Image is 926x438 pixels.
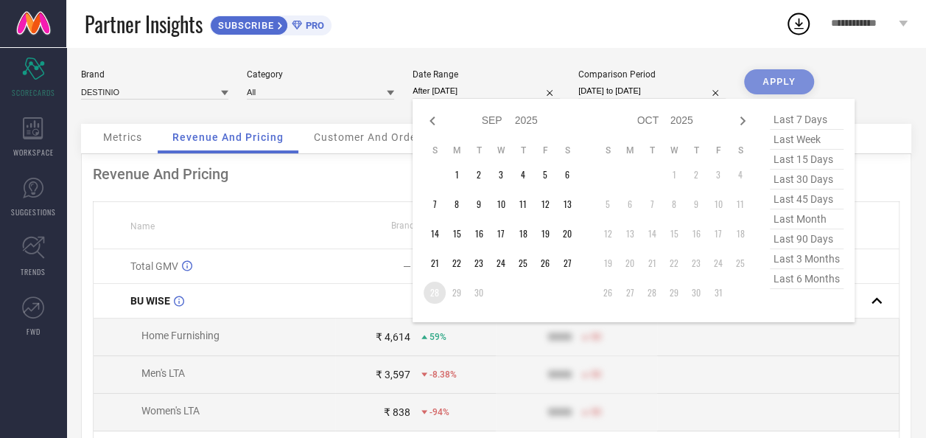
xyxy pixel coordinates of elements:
[597,223,619,245] td: Sun Oct 12 2025
[424,193,446,215] td: Sun Sep 07 2025
[429,332,446,342] span: 59%
[512,252,534,274] td: Thu Sep 25 2025
[556,223,578,245] td: Sat Sep 20 2025
[534,164,556,186] td: Fri Sep 05 2025
[13,147,54,158] span: WORKSPACE
[729,193,751,215] td: Sat Oct 11 2025
[391,220,440,231] span: Brand Value
[81,69,228,80] div: Brand
[424,223,446,245] td: Sun Sep 14 2025
[85,9,203,39] span: Partner Insights
[597,193,619,215] td: Sun Oct 05 2025
[547,406,571,418] div: 9999
[21,266,46,277] span: TRENDS
[27,326,41,337] span: FWD
[384,406,410,418] div: ₹ 838
[619,145,641,156] th: Monday
[130,260,178,272] span: Total GMV
[534,252,556,274] td: Fri Sep 26 2025
[685,145,707,156] th: Thursday
[210,12,332,35] a: SUBSCRIBEPRO
[490,193,512,215] td: Wed Sep 10 2025
[619,193,641,215] td: Mon Oct 06 2025
[578,83,726,99] input: Select comparison period
[785,10,812,37] div: Open download list
[468,282,490,304] td: Tue Sep 30 2025
[103,131,142,143] span: Metrics
[770,269,843,289] span: last 6 months
[685,252,707,274] td: Thu Oct 23 2025
[534,145,556,156] th: Friday
[685,193,707,215] td: Thu Oct 09 2025
[403,260,411,272] div: —
[597,252,619,274] td: Sun Oct 19 2025
[446,282,468,304] td: Mon Sep 29 2025
[770,130,843,150] span: last week
[685,164,707,186] td: Thu Oct 02 2025
[424,252,446,274] td: Sun Sep 21 2025
[512,145,534,156] th: Thursday
[130,221,155,232] span: Name
[490,223,512,245] td: Wed Sep 17 2025
[172,131,284,143] span: Revenue And Pricing
[490,164,512,186] td: Wed Sep 03 2025
[729,252,751,274] td: Sat Oct 25 2025
[619,252,641,274] td: Mon Oct 20 2025
[590,407,600,417] span: 50
[211,20,278,31] span: SUBSCRIBE
[770,249,843,269] span: last 3 months
[685,282,707,304] td: Thu Oct 30 2025
[729,145,751,156] th: Saturday
[597,145,619,156] th: Sunday
[707,193,729,215] td: Fri Oct 10 2025
[556,193,578,215] td: Sat Sep 13 2025
[770,170,843,190] span: last 30 days
[590,369,600,380] span: 50
[490,145,512,156] th: Wednesday
[446,193,468,215] td: Mon Sep 08 2025
[512,193,534,215] td: Thu Sep 11 2025
[413,83,560,99] input: Select date range
[663,145,685,156] th: Wednesday
[578,69,726,80] div: Comparison Period
[468,145,490,156] th: Tuesday
[547,369,571,380] div: 9999
[685,223,707,245] td: Thu Oct 16 2025
[663,252,685,274] td: Wed Oct 22 2025
[11,206,56,218] span: SUGGESTIONS
[641,282,663,304] td: Tue Oct 28 2025
[556,164,578,186] td: Sat Sep 06 2025
[12,87,55,98] span: SCORECARDS
[707,282,729,304] td: Fri Oct 31 2025
[468,252,490,274] td: Tue Sep 23 2025
[707,145,729,156] th: Friday
[707,223,729,245] td: Fri Oct 17 2025
[729,164,751,186] td: Sat Oct 04 2025
[534,193,556,215] td: Fri Sep 12 2025
[314,131,427,143] span: Customer And Orders
[141,367,185,379] span: Men's LTA
[663,223,685,245] td: Wed Oct 15 2025
[534,223,556,245] td: Fri Sep 19 2025
[446,252,468,274] td: Mon Sep 22 2025
[590,332,600,342] span: 50
[141,405,200,417] span: Women's LTA
[413,69,560,80] div: Date Range
[619,282,641,304] td: Mon Oct 27 2025
[707,252,729,274] td: Fri Oct 24 2025
[770,150,843,170] span: last 15 days
[663,193,685,215] td: Wed Oct 08 2025
[446,164,468,186] td: Mon Sep 01 2025
[556,145,578,156] th: Saturday
[424,282,446,304] td: Sun Sep 28 2025
[597,282,619,304] td: Sun Oct 26 2025
[734,112,751,130] div: Next month
[641,145,663,156] th: Tuesday
[770,110,843,130] span: last 7 days
[641,252,663,274] td: Tue Oct 21 2025
[446,145,468,156] th: Monday
[770,229,843,249] span: last 90 days
[663,164,685,186] td: Wed Oct 01 2025
[376,331,410,343] div: ₹ 4,614
[429,369,457,380] span: -8.38%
